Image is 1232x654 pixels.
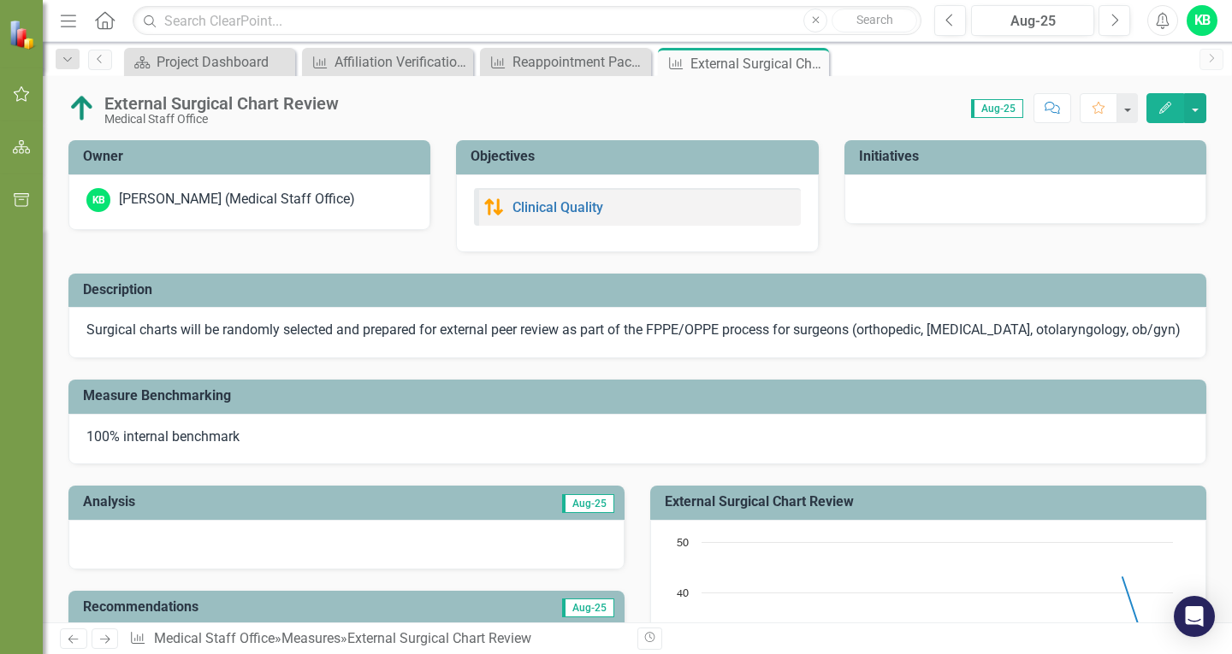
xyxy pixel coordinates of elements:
[281,630,341,646] a: Measures
[8,18,40,50] img: ClearPoint Strategy
[128,51,291,73] a: Project Dashboard
[86,321,1188,340] p: Surgical charts will be randomly selected and prepared for external peer review as part of the FP...
[859,149,1198,164] h3: Initiatives
[677,588,689,599] text: 40
[347,630,531,646] div: External Surgical Chart Review
[832,9,917,32] button: Search
[1174,596,1215,637] div: Open Intercom Messenger
[68,95,96,122] img: Above Target
[129,629,625,649] div: » »
[83,282,1198,298] h3: Description
[665,494,1198,510] h3: External Surgical Chart Review
[86,188,110,212] div: KB
[856,13,893,27] span: Search
[306,51,469,73] a: Affiliation Verification Turnaround
[562,494,614,513] span: Aug-25
[484,51,647,73] a: Reappointment Packet Completed and Presented to Medical Staff and Board of Trustees Prior to Expi...
[154,630,275,646] a: Medical Staff Office
[512,199,603,215] a: Clinical Quality
[677,538,689,549] text: 50
[471,149,809,164] h3: Objectives
[690,53,825,74] div: External Surgical Chart Review
[104,94,339,113] div: External Surgical Chart Review
[83,149,422,164] h3: Owner
[483,197,504,217] img: Caution
[562,598,614,617] span: Aug-25
[335,51,469,73] div: Affiliation Verification Turnaround
[133,6,921,36] input: Search ClearPoint...
[971,5,1094,36] button: Aug-25
[512,51,647,73] div: Reappointment Packet Completed and Presented to Medical Staff and Board of Trustees Prior to Expi...
[83,599,447,615] h3: Recommendations
[977,11,1088,32] div: Aug-25
[86,428,240,445] span: 100% internal benchmark
[83,388,1198,404] h3: Measure Benchmarking
[157,51,291,73] div: Project Dashboard
[1187,5,1217,36] button: KB
[83,494,345,510] h3: Analysis
[119,190,355,209] div: [PERSON_NAME] (Medical Staff Office)
[104,113,339,126] div: Medical Staff Office
[971,99,1023,118] span: Aug-25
